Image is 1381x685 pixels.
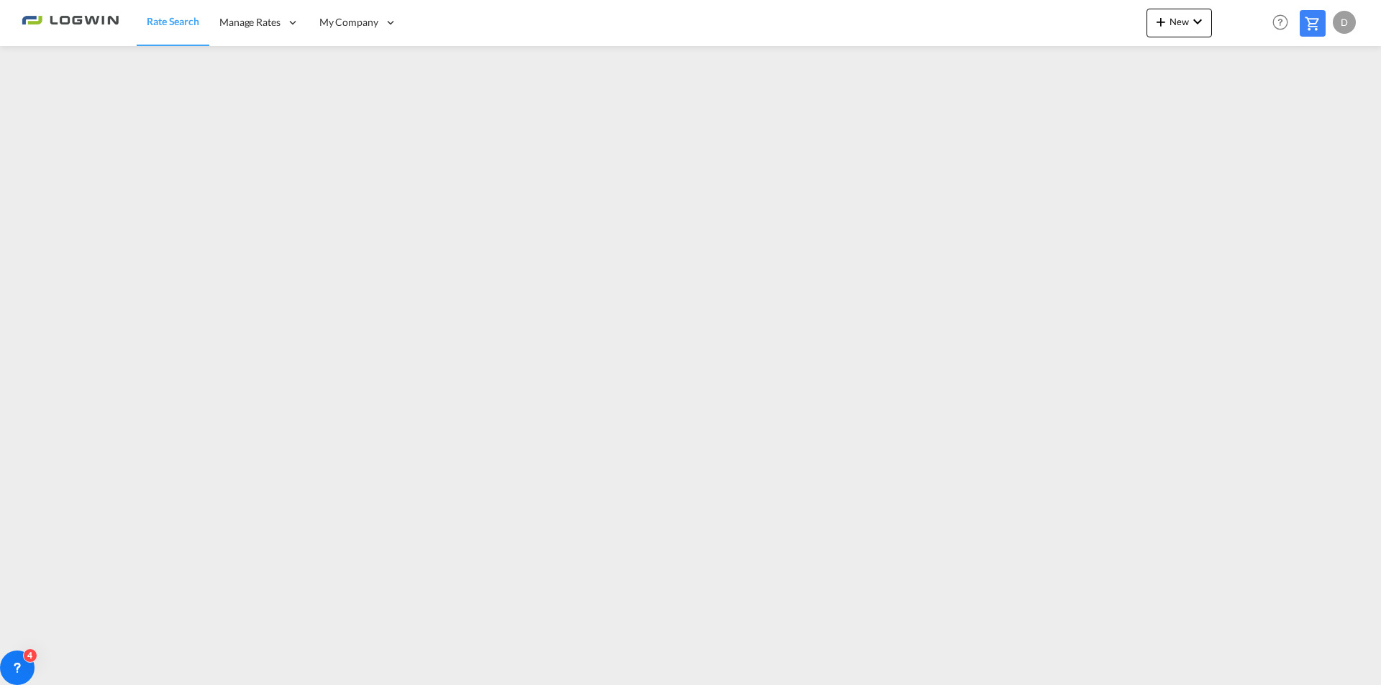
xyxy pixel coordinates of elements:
[1268,10,1300,36] div: Help
[1333,11,1356,34] div: D
[1152,13,1170,30] md-icon: icon-plus 400-fg
[22,6,119,39] img: 2761ae10d95411efa20a1f5e0282d2d7.png
[1268,10,1293,35] span: Help
[1147,9,1212,37] button: icon-plus 400-fgNewicon-chevron-down
[1189,13,1206,30] md-icon: icon-chevron-down
[147,15,199,27] span: Rate Search
[319,15,378,29] span: My Company
[219,15,281,29] span: Manage Rates
[1152,16,1206,27] span: New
